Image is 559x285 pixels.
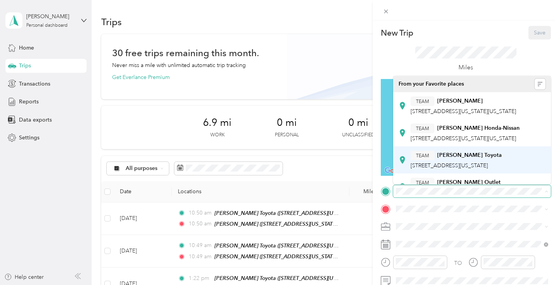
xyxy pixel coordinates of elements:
a: Open this area in Google Maps (opens a new window) [383,166,408,176]
button: TEAM [411,178,435,187]
strong: [PERSON_NAME] Outlet [437,179,501,186]
span: [STREET_ADDRESS][US_STATE][US_STATE] [411,108,516,115]
p: Miles [458,63,473,72]
p: New Trip [381,27,413,38]
strong: [PERSON_NAME] Honda-Nissan [437,125,520,132]
button: TEAM [411,151,435,160]
span: TEAM [416,125,429,132]
iframe: Everlance-gr Chat Button Frame [516,242,559,285]
img: Google [383,166,408,176]
span: TEAM [416,152,429,159]
span: TEAM [416,179,429,186]
button: TEAM [411,96,435,106]
div: TO [454,259,462,267]
span: [STREET_ADDRESS][US_STATE] [411,162,488,169]
strong: [PERSON_NAME] [437,98,483,105]
button: TEAM [411,124,435,133]
strong: [PERSON_NAME] Toyota [437,152,502,159]
span: TEAM [416,98,429,105]
span: [STREET_ADDRESS][US_STATE][US_STATE] [411,135,516,142]
span: From your Favorite places [399,81,464,88]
